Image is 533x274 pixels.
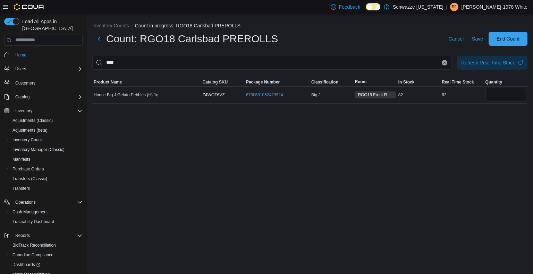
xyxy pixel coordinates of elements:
[448,35,464,42] span: Cancel
[10,116,83,125] span: Adjustments (Classic)
[15,108,32,114] span: Inventory
[461,59,515,66] div: Refresh Real Time Stock
[12,231,33,240] button: Reports
[7,250,85,260] button: Canadian Compliance
[7,260,85,269] a: Dashboards
[10,208,83,216] span: Cash Management
[310,78,353,86] button: Classification
[92,56,451,70] input: This is a search bar. After typing your query, hit enter to filter the results lower in the page.
[442,60,447,65] button: Clear input
[12,147,65,152] span: Inventory Manager (Classic)
[92,22,527,30] nav: An example of EuiBreadcrumbs
[12,93,83,101] span: Catalog
[15,80,35,86] span: Customers
[1,197,85,207] button: Operations
[12,107,83,115] span: Inventory
[1,92,85,102] button: Catalog
[245,78,310,86] button: Package Number
[94,79,122,85] span: Product Name
[7,116,85,125] button: Adjustments (Classic)
[397,91,440,99] div: 82
[397,78,440,86] button: In Stock
[15,200,36,205] span: Operations
[12,127,48,133] span: Adjustments (beta)
[10,165,47,173] a: Purchase Orders
[442,79,474,85] span: Real Time Stock
[10,145,83,154] span: Inventory Manager (Classic)
[12,262,40,267] span: Dashboards
[12,242,56,248] span: BioTrack Reconciliation
[452,3,457,11] span: R1
[355,91,395,98] span: RGO18 Front Room
[12,198,39,206] button: Operations
[10,175,83,183] span: Transfers (Classic)
[10,145,67,154] a: Inventory Manager (Classic)
[1,231,85,240] button: Reports
[12,252,53,258] span: Canadian Compliance
[135,23,240,28] button: Count in progress: RGO18 Carlsbad PREROLLS
[12,65,83,73] span: Users
[10,251,56,259] a: Canadian Compliance
[10,136,83,144] span: Inventory Count
[10,136,45,144] a: Inventory Count
[355,79,366,85] span: Room
[10,126,83,134] span: Adjustments (beta)
[484,78,527,86] button: Quantity
[10,116,56,125] a: Adjustments (Classic)
[472,35,483,42] span: Save
[10,155,83,163] span: Manifests
[203,79,228,85] span: Catalog SKU
[12,176,47,182] span: Transfers (Classic)
[246,79,280,85] span: Package Number
[7,217,85,227] button: Traceabilty Dashboard
[450,3,458,11] div: Robert-1978 White
[12,65,29,73] button: Users
[440,91,484,99] div: 82
[12,219,54,224] span: Traceabilty Dashboard
[1,64,85,74] button: Users
[10,218,83,226] span: Traceabilty Dashboard
[10,241,83,249] span: BioTrack Reconciliation
[12,107,35,115] button: Inventory
[393,3,443,11] p: Schwazze [US_STATE]
[1,78,85,88] button: Customers
[7,135,85,145] button: Inventory Count
[12,231,83,240] span: Reports
[7,145,85,154] button: Inventory Manager (Classic)
[358,92,392,98] span: RGO18 Front Room
[7,184,85,193] button: Transfers
[7,125,85,135] button: Adjustments (beta)
[446,3,448,11] p: |
[485,79,502,85] span: Quantity
[12,166,44,172] span: Purchase Orders
[7,240,85,250] button: BioTrack Reconciliation
[12,198,83,206] span: Operations
[461,3,527,11] p: [PERSON_NAME]-1978 White
[15,233,30,238] span: Reports
[12,79,38,87] a: Customers
[92,32,106,46] button: Next
[10,241,59,249] a: BioTrack Reconciliation
[201,78,245,86] button: Catalog SKU
[7,164,85,174] button: Purchase Orders
[489,32,527,46] button: End Count
[366,3,380,10] input: Dark Mode
[7,154,85,164] button: Manifests
[339,3,360,10] span: Feedback
[10,165,83,173] span: Purchase Orders
[1,106,85,116] button: Inventory
[10,260,43,269] a: Dashboards
[12,186,30,191] span: Transfers
[398,79,415,85] span: In Stock
[10,184,33,193] a: Transfers
[19,18,83,32] span: Load All Apps in [GEOGRAPHIC_DATA]
[106,32,278,46] h1: Count: RGO18 Carlsbad PREROLLS
[10,218,57,226] a: Traceabilty Dashboard
[10,126,50,134] a: Adjustments (beta)
[446,32,466,46] button: Cancel
[440,78,484,86] button: Real Time Stock
[311,92,321,98] span: Big J
[12,157,30,162] span: Manifests
[12,79,83,87] span: Customers
[15,52,26,58] span: Home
